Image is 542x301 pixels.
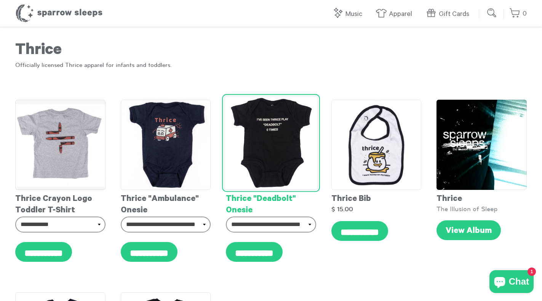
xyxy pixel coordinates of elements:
[121,190,211,217] div: Thrice "Ambulance" Onesie
[226,190,316,217] div: Thrice "Deadbolt" Onesie
[484,5,500,21] input: Submit
[509,6,527,22] a: 0
[436,190,527,205] div: Thrice
[331,190,422,205] div: Thrice Bib
[15,42,527,61] h1: Thrice
[376,6,416,22] a: Apparel
[224,96,318,190] img: Thrice-DeadboltOnesie_grande.png
[15,100,106,190] img: Thrice-ToddlerTeeBack_grande.png
[121,100,211,190] img: Thrice-AmbulanceOnesie_grande.png
[15,190,106,217] div: Thrice Crayon Logo Toddler T-Shirt
[331,100,422,190] img: Thrice-Bib_grande.png
[487,270,536,295] inbox-online-store-chat: Shopify online store chat
[15,61,527,69] p: Officially licensed Thrice apparel for infants and toddlers.
[436,100,527,190] img: SS-TheIllusionOfSleep-Cover-1600x1600_grande.png
[331,206,353,212] strong: $ 15.00
[436,220,501,240] a: View Album
[436,205,527,213] div: The Illusion of Sleep
[425,6,473,22] a: Gift Cards
[15,4,103,23] h1: Sparrow Sleeps
[332,6,366,22] a: Music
